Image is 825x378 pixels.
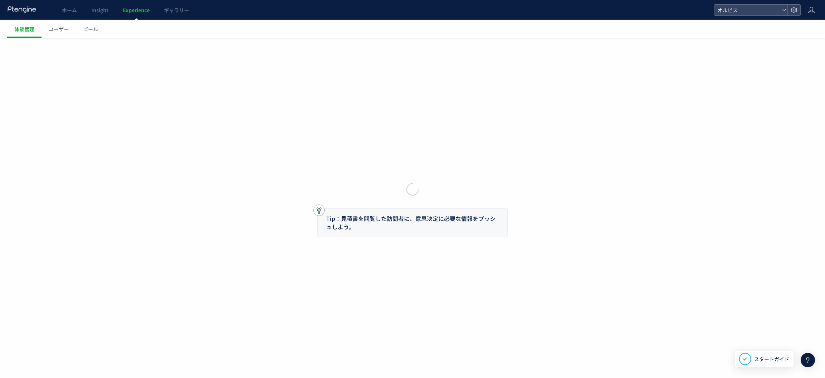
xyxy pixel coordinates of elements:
span: オルビス [715,5,779,15]
span: Insight [91,6,108,14]
span: ホーム [62,6,77,14]
span: 体験管理 [14,25,34,33]
span: ギャラリー [164,6,189,14]
span: ユーザー [49,25,69,33]
span: スタートガイド [754,355,789,363]
span: Tip：見積書を閲覧した訪問者に、意思決定に必要な情報をプッシュしよう。 [326,214,496,231]
span: Experience [123,6,150,14]
span: ゴール [83,25,98,33]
